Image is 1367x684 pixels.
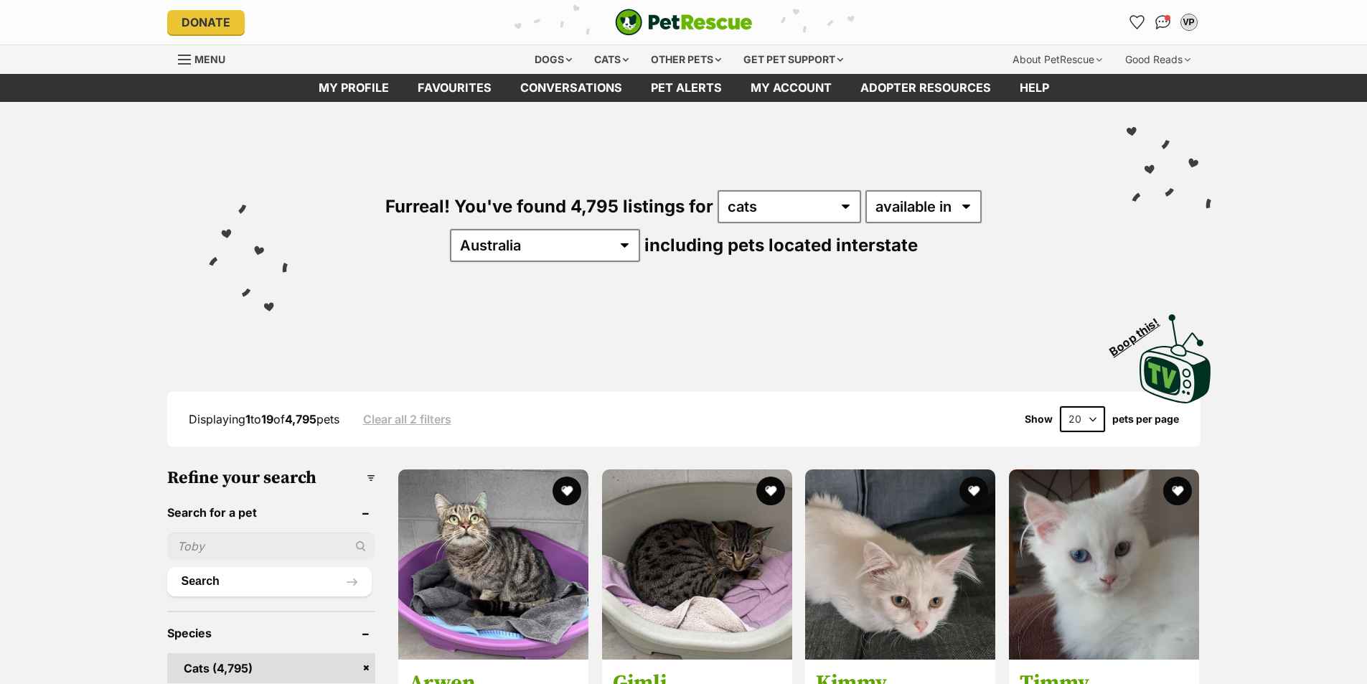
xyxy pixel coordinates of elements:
[584,45,639,74] div: Cats
[363,413,451,426] a: Clear all 2 filters
[167,567,372,596] button: Search
[167,533,375,560] input: Toby
[525,45,582,74] div: Dogs
[1178,11,1201,34] button: My account
[398,469,588,660] img: Arwen - Domestic Short Hair (DSH) Cat
[1152,11,1175,34] a: Conversations
[636,74,736,102] a: Pet alerts
[1182,15,1196,29] div: VP
[1002,45,1112,74] div: About PetRescue
[615,9,753,36] img: logo-cat-932fe2b9b8326f06289b0f2fb663e598f794de774fb13d1741a6617ecf9a85b4.svg
[644,235,918,256] span: including pets located interstate
[1163,477,1192,505] button: favourite
[805,469,995,660] img: Kimmy - Domestic Medium Hair Cat
[167,10,245,34] a: Donate
[615,9,753,36] a: PetRescue
[167,627,375,640] header: Species
[602,469,792,660] img: Gimli - Domestic Short Hair (DSH) Cat
[261,412,273,426] strong: 19
[1112,413,1179,425] label: pets per page
[1155,15,1170,29] img: chat-41dd97257d64d25036548639549fe6c8038ab92f7586957e7f3b1b290dea8141.svg
[189,412,339,426] span: Displaying to of pets
[1140,314,1211,403] img: PetRescue TV logo
[553,477,581,505] button: favourite
[1126,11,1201,34] ul: Account quick links
[641,45,731,74] div: Other pets
[756,477,784,505] button: favourite
[846,74,1005,102] a: Adopter resources
[167,506,375,519] header: Search for a pet
[245,412,250,426] strong: 1
[403,74,506,102] a: Favourites
[1140,301,1211,406] a: Boop this!
[1126,11,1149,34] a: Favourites
[733,45,853,74] div: Get pet support
[167,468,375,488] h3: Refine your search
[506,74,636,102] a: conversations
[1115,45,1201,74] div: Good Reads
[285,412,316,426] strong: 4,795
[1107,306,1173,358] span: Boop this!
[385,196,713,217] span: Furreal! You've found 4,795 listings for
[736,74,846,102] a: My account
[1025,413,1053,425] span: Show
[194,53,225,65] span: Menu
[1005,74,1063,102] a: Help
[304,74,403,102] a: My profile
[178,45,235,71] a: Menu
[959,477,988,505] button: favourite
[1009,469,1199,660] img: Timmy - Domestic Medium Hair Cat
[167,653,375,683] a: Cats (4,795)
